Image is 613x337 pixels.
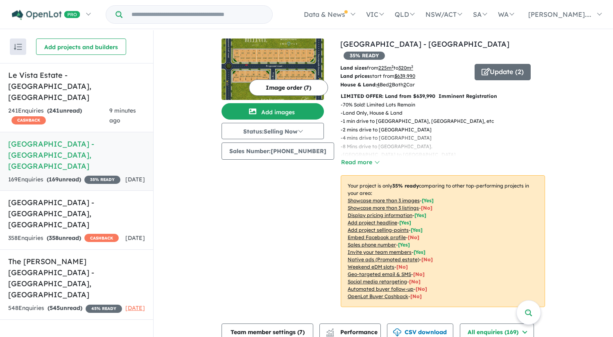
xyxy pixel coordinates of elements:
[8,138,145,172] h5: [GEOGRAPHIC_DATA] - [GEOGRAPHIC_DATA] , [GEOGRAPHIC_DATA]
[340,81,377,88] b: House & Land:
[399,219,411,226] span: [ Yes ]
[49,176,59,183] span: 169
[340,73,370,79] b: Land prices
[341,158,379,167] button: Read more
[348,197,420,204] u: Showcase more than 3 images
[299,328,303,336] span: 7
[124,6,271,23] input: Try estate name, suburb, builder or developer
[377,81,380,88] u: 4
[341,109,552,117] p: - Land Only, House & Land
[109,107,136,124] span: 9 minutes ago
[340,65,367,71] b: Land sizes
[411,227,423,233] span: [ Yes ]
[327,328,378,336] span: Performance
[14,44,22,50] img: sort.svg
[222,103,324,120] button: Add images
[348,227,409,233] u: Add project selling-points
[413,271,425,277] span: [No]
[422,197,434,204] span: [ Yes ]
[341,142,552,151] p: - 8 Mins drive to [GEOGRAPHIC_DATA].
[408,234,419,240] span: [ No ]
[49,234,59,242] span: 358
[348,242,396,248] u: Sales phone number
[222,142,334,160] button: Sales Number:[PHONE_NUMBER]
[348,293,408,299] u: OpenLot Buyer Cashback
[410,293,422,299] span: [No]
[8,303,122,313] div: 548 Enquir ies
[348,234,406,240] u: Embed Facebook profile
[125,176,145,183] span: [DATE]
[403,81,406,88] u: 2
[348,205,419,211] u: Showcase more than 3 listings
[348,278,407,285] u: Social media retargeting
[421,256,433,262] span: [No]
[348,249,412,255] u: Invite your team members
[84,176,120,184] span: 35 % READY
[391,64,394,69] sup: 2
[86,305,122,313] span: 45 % READY
[398,242,410,248] span: [ Yes ]
[389,81,392,88] u: 2
[8,256,145,300] h5: The [PERSON_NAME][GEOGRAPHIC_DATA] - [GEOGRAPHIC_DATA] , [GEOGRAPHIC_DATA]
[125,304,145,312] span: [DATE]
[348,212,412,218] u: Display pricing information
[84,234,119,242] span: CASHBACK
[348,256,419,262] u: Native ads (Promoted estate)
[348,264,394,270] u: Weekend eDM slots
[341,151,552,159] p: - [GEOGRAPHIC_DATA] to [GEOGRAPHIC_DATA]
[348,286,414,292] u: Automated buyer follow-up
[421,205,432,211] span: [ No ]
[47,176,81,183] strong: ( unread)
[344,52,385,60] span: 35 % READY
[341,101,552,109] p: - 70% Sold! Limited Lots Remain
[341,175,545,307] p: Your project is only comparing to other top-performing projects in your area: - - - - - - - - - -...
[125,234,145,242] span: [DATE]
[396,264,408,270] span: [No]
[341,134,552,142] p: - 4 mins drive to [GEOGRAPHIC_DATA]
[8,197,145,230] h5: [GEOGRAPHIC_DATA] - [GEOGRAPHIC_DATA] , [GEOGRAPHIC_DATA]
[341,126,552,134] p: - 2 mins drive to [GEOGRAPHIC_DATA]
[398,65,413,71] u: 320 m
[8,233,119,243] div: 358 Enquir ies
[12,10,80,20] img: Openlot PRO Logo White
[8,70,145,103] h5: Le Vista Estate - [GEOGRAPHIC_DATA] , [GEOGRAPHIC_DATA]
[378,65,394,71] u: 225 m
[414,249,425,255] span: [ Yes ]
[222,38,324,100] img: Bellevue Estate - Austral
[528,10,591,18] span: [PERSON_NAME]....
[409,278,421,285] span: [No]
[49,107,59,114] span: 241
[416,286,427,292] span: [No]
[394,73,415,79] u: $ 639,990
[8,106,109,126] div: 241 Enquir ies
[411,64,413,69] sup: 2
[394,65,413,71] span: to
[392,183,419,189] b: 35 % ready
[47,107,82,114] strong: ( unread)
[326,331,334,336] img: bar-chart.svg
[393,328,401,337] img: download icon
[50,304,60,312] span: 545
[340,39,509,49] a: [GEOGRAPHIC_DATA] - [GEOGRAPHIC_DATA]
[414,212,426,218] span: [ Yes ]
[8,175,120,185] div: 169 Enquir ies
[341,92,545,100] p: LIMITED OFFER: Land from $639,990 Imminent Registration
[36,38,126,55] button: Add projects and builders
[340,72,468,80] p: start from
[249,79,328,96] button: Image order (7)
[341,117,552,125] p: - 1 min drive to [GEOGRAPHIC_DATA], [GEOGRAPHIC_DATA], etc
[48,304,82,312] strong: ( unread)
[340,64,468,72] p: from
[348,219,397,226] u: Add project headline
[222,123,324,139] button: Status:Selling Now
[475,64,531,80] button: Update (2)
[348,271,411,277] u: Geo-targeted email & SMS
[340,81,468,89] p: Bed Bath Car
[11,116,46,124] span: CASHBACK
[47,234,81,242] strong: ( unread)
[326,328,334,333] img: line-chart.svg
